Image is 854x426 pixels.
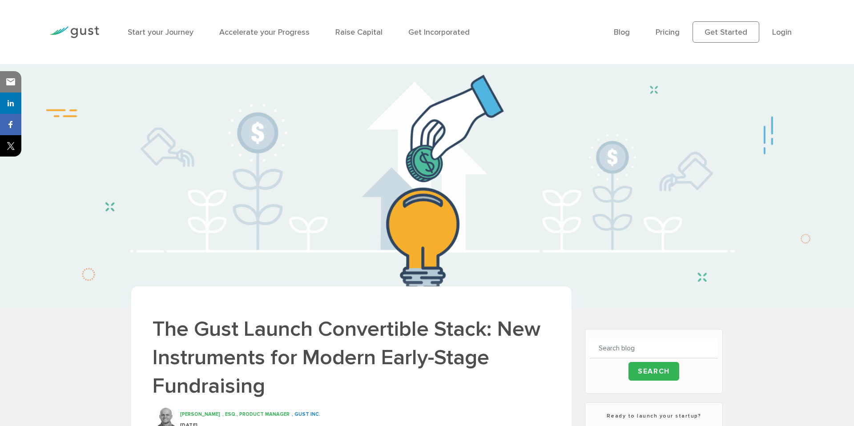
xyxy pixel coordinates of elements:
[153,315,550,400] h1: The Gust Launch Convertible Stack: New Instruments for Modern Early-Stage Fundraising
[656,28,680,37] a: Pricing
[693,21,759,43] a: Get Started
[180,411,220,417] span: [PERSON_NAME]
[128,28,193,37] a: Start your Journey
[222,411,290,417] span: , ESQ., PRODUCT MANAGER
[628,362,679,381] input: Search
[408,28,470,37] a: Get Incorporated
[590,338,718,358] input: Search blog
[335,28,383,37] a: Raise Capital
[772,28,792,37] a: Login
[292,411,320,417] span: , GUST INC.
[219,28,310,37] a: Accelerate your Progress
[614,28,630,37] a: Blog
[590,412,718,420] h3: Ready to launch your startup?
[49,26,99,38] img: Gust Logo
